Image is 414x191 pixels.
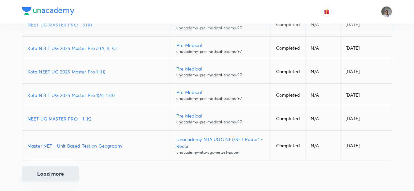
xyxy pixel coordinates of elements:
a: Pre Medicalunacademy-pre-medical-exams-97 [176,89,265,102]
button: Load more [22,166,79,182]
td: N/A [305,131,340,161]
a: Pre Medicalunacademy-pre-medical-exams-97 [176,112,265,125]
p: unacademy-pre-medical-exams-97 [176,72,265,78]
td: Completed [271,60,305,84]
p: unacademy-nta-ugc-netset-paper [176,150,265,155]
td: Completed [271,84,305,107]
p: Pre Medical [176,112,265,119]
a: NEET UG MASTER PRO - 1 (K) [27,115,166,122]
p: unacademy-pre-medical-exams-97 [176,25,265,31]
p: Pre Medical [176,89,265,96]
button: avatar [321,7,332,17]
td: Completed [271,131,305,161]
a: Pre Medicalunacademy-pre-medical-exams-97 [176,42,265,55]
p: unacademy-pre-medical-exams-97 [176,119,265,125]
td: Completed [271,13,305,37]
td: [DATE] [340,13,392,37]
td: [DATE] [340,84,392,107]
td: [DATE] [340,131,392,161]
td: N/A [305,13,340,37]
a: Kota NEET UG 2025 Master Pro 1 (H) [27,68,166,75]
p: unacademy-pre-medical-exams-97 [176,96,265,102]
a: Company Logo [22,7,74,17]
a: Pre Medicalunacademy-pre-medical-exams-97 [176,65,265,78]
td: N/A [305,84,340,107]
img: Company Logo [22,7,74,15]
img: avatar [324,9,330,15]
p: unacademy-pre-medical-exams-97 [176,49,265,55]
a: Kota NEET UG 2025 Master Pro 3 (A, B, C) [27,45,166,52]
td: [DATE] [340,37,392,60]
a: Pre Medicalunacademy-pre-medical-exams-97 [176,18,265,31]
p: Unacademy NTA UGC NET/SET Paper1 - Recor [176,136,265,150]
td: Completed [271,37,305,60]
a: Kota NEET UG 2025 Master Pro 1(A), 1 (B) [27,92,166,99]
p: Pre Medical [176,65,265,72]
td: N/A [305,107,340,131]
img: Vikram Mathur [381,6,392,17]
td: [DATE] [340,107,392,131]
a: NEET UG MASTER PRO - 3 (K) [27,21,166,28]
td: N/A [305,37,340,60]
td: N/A [305,60,340,84]
p: Pre Medical [176,42,265,49]
td: [DATE] [340,60,392,84]
a: Unacademy NTA UGC NET/SET Paper1 - Recorunacademy-nta-ugc-netset-paper [176,136,265,155]
td: Completed [271,107,305,131]
a: Master NET - Unit Based Test on Geography [27,142,166,149]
